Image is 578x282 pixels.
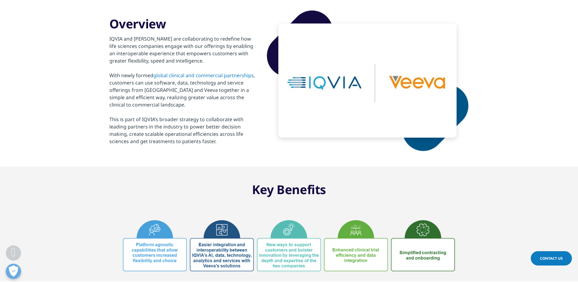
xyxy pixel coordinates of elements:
button: Open Preferences [6,264,21,279]
img: shape-1.png [266,10,469,151]
span: Contact Us [540,256,563,261]
a: Contact Us [531,251,572,266]
h2: Key Benefits [252,182,326,201]
div: IQVIA and [PERSON_NAME] are collaborating to redefine how life sciences companies engage with our... [109,31,257,145]
h3: Overview [109,16,257,31]
a: global clinical and commercial partnerships [153,72,254,79]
